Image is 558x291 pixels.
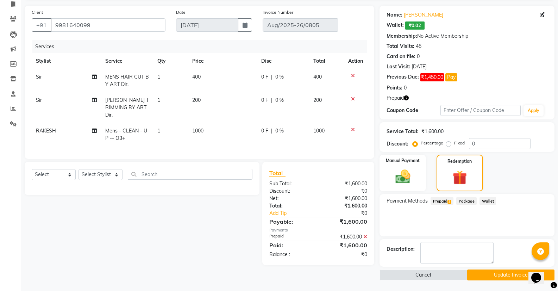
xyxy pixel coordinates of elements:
[318,187,372,195] div: ₹0
[528,263,551,284] iframe: chat widget
[313,74,322,80] span: 400
[157,128,160,134] span: 1
[275,97,284,104] span: 0 %
[387,94,404,102] span: Prepaid
[128,169,252,180] input: Search
[387,43,414,50] div: Total Visits:
[36,74,42,80] span: Sir
[456,197,477,205] span: Package
[404,84,407,92] div: 0
[421,140,443,146] label: Percentage
[387,73,419,81] div: Previous Due:
[32,53,101,69] th: Stylist
[313,128,325,134] span: 1000
[421,128,444,135] div: ₹1,600.00
[157,97,160,103] span: 1
[313,97,322,103] span: 200
[271,97,272,104] span: |
[105,128,147,141] span: Mens - CLEAN - UP -- O3+
[523,105,544,116] button: Apply
[264,233,318,241] div: Prepaid
[275,127,284,135] span: 0 %
[176,9,186,16] label: Date
[105,97,149,118] span: [PERSON_NAME] TRIMMING BY ART Dir.
[318,217,372,226] div: ₹1,600.00
[387,140,408,148] div: Discount:
[318,195,372,202] div: ₹1,600.00
[387,32,417,40] div: Membership:
[264,210,327,217] a: Add Tip
[264,187,318,195] div: Discount:
[327,210,372,217] div: ₹0
[192,97,201,103] span: 200
[448,169,471,186] img: _gift.svg
[391,168,415,185] img: _cash.svg
[387,21,404,30] div: Wallet:
[445,73,457,81] button: Pay
[153,53,188,69] th: Qty
[261,73,268,81] span: 0 F
[264,195,318,202] div: Net:
[269,227,367,233] div: Payments
[387,84,402,92] div: Points:
[32,9,43,16] label: Client
[318,233,372,241] div: ₹1,600.00
[105,74,149,87] span: MENS HAIR CUT BY ART Dir.
[387,246,415,253] div: Description:
[32,40,372,53] div: Services
[386,157,420,164] label: Manual Payment
[405,21,425,30] span: ₹0.02
[32,18,51,32] button: +91
[261,127,268,135] span: 0 F
[264,251,318,258] div: Balance :
[387,11,402,19] div: Name:
[192,74,201,80] span: 400
[387,107,440,114] div: Coupon Code
[387,128,419,135] div: Service Total:
[380,270,467,280] button: Cancel
[263,9,293,16] label: Invoice Number
[264,217,318,226] div: Payable:
[387,53,415,60] div: Card on file:
[264,180,318,187] div: Sub Total:
[479,197,496,205] span: Wallet
[157,74,160,80] span: 1
[264,241,318,249] div: Paid:
[192,128,203,134] span: 1000
[264,202,318,210] div: Total:
[416,43,421,50] div: 45
[261,97,268,104] span: 0 F
[101,53,153,69] th: Service
[420,73,444,81] span: ₹1,450.00
[447,200,451,204] span: 2
[447,158,472,165] label: Redemption
[344,53,367,69] th: Action
[318,180,372,187] div: ₹1,600.00
[440,105,521,116] input: Enter Offer / Coupon Code
[51,18,165,32] input: Search by Name/Mobile/Email/Code
[271,127,272,135] span: |
[36,97,42,103] span: Sir
[431,197,453,205] span: Prepaid
[387,32,547,40] div: No Active Membership
[454,140,465,146] label: Fixed
[318,202,372,210] div: ₹1,600.00
[257,53,309,69] th: Disc
[271,73,272,81] span: |
[275,73,284,81] span: 0 %
[318,241,372,249] div: ₹1,600.00
[36,128,56,134] span: RAKESH
[188,53,257,69] th: Price
[417,53,420,60] div: 0
[404,11,443,19] a: [PERSON_NAME]
[309,53,344,69] th: Total
[387,63,410,70] div: Last Visit:
[269,169,286,177] span: Total
[387,197,428,205] span: Payment Methods
[412,63,427,70] div: [DATE]
[467,270,554,280] button: Update Invoice
[318,251,372,258] div: ₹0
